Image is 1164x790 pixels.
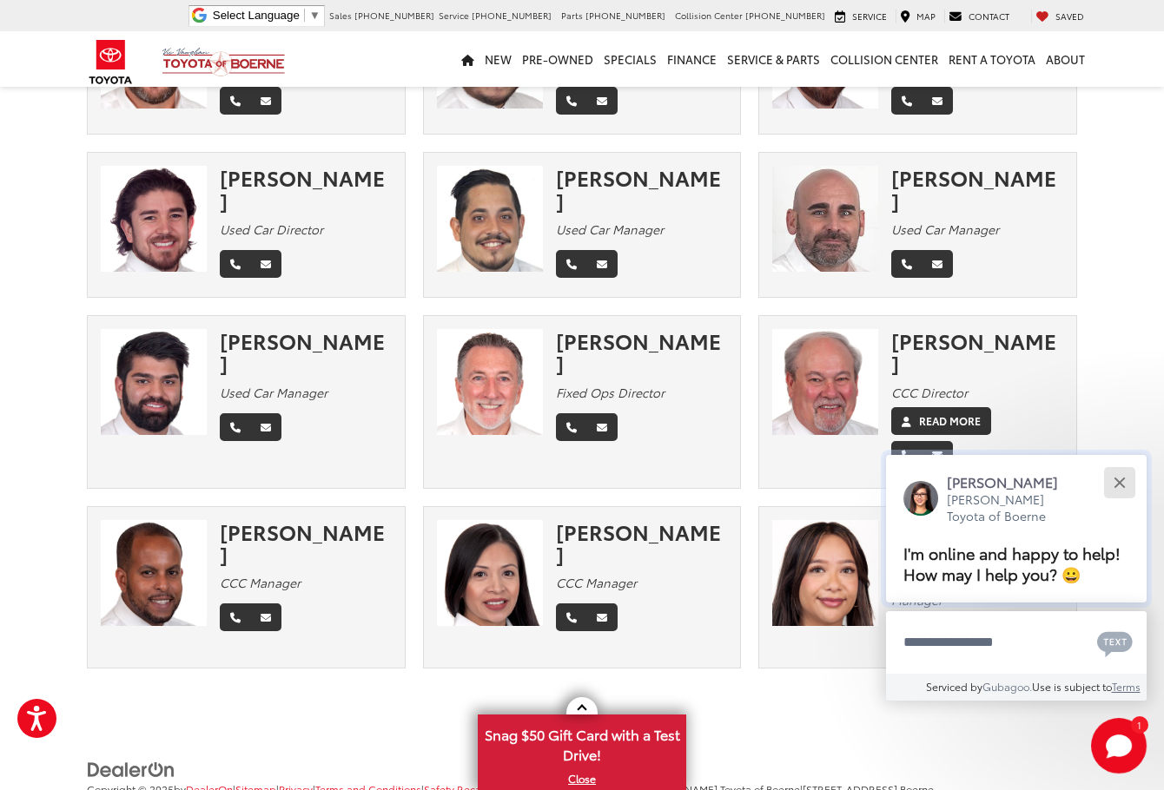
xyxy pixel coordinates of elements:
span: I'm online and happy to help! How may I help you? 😀 [903,541,1121,585]
div: Close[PERSON_NAME][PERSON_NAME] Toyota of BoerneI'm online and happy to help! How may I help you?... [886,455,1147,701]
span: Snag $50 Gift Card with a Test Drive! [479,716,685,769]
span: [PHONE_NUMBER] [472,9,552,22]
a: Pre-Owned [517,31,599,87]
img: Nate Akalu [101,520,207,626]
a: Specials [599,31,662,87]
span: [PHONE_NUMBER] [585,9,665,22]
a: Contact [944,10,1014,23]
a: Phone [220,413,251,441]
a: Phone [556,250,587,278]
a: Phone [556,603,587,631]
a: Read More [891,407,991,435]
a: Finance [662,31,722,87]
button: Close [1101,464,1138,501]
button: Chat with SMS [1092,622,1138,662]
em: CCC Manager [556,574,637,591]
a: Phone [220,250,251,278]
a: Email [250,250,281,278]
div: [PERSON_NAME] [891,166,1063,212]
img: Vic Vaughan Toyota of Boerne [162,47,286,77]
a: Email [586,87,618,115]
div: [PERSON_NAME] [891,329,1063,375]
svg: Text [1097,629,1133,657]
a: Phone [220,87,251,115]
img: Gregg Dickey [772,166,878,272]
a: Rent a Toyota [943,31,1041,87]
a: Home [456,31,479,87]
em: Used Car Manager [556,221,664,238]
span: 1 [1137,721,1141,728]
a: DealerOn [87,759,175,776]
em: Fixed Ops Director [556,384,665,401]
a: Email [250,87,281,115]
img: Johnny Marker [437,329,543,435]
span: ▼ [309,9,321,22]
p: [PERSON_NAME] [947,472,1075,491]
span: ​ [304,9,305,22]
div: [PERSON_NAME] [220,166,392,212]
p: [PERSON_NAME] Toyota of Boerne [947,491,1075,525]
a: Email [922,87,953,115]
img: Toyota [78,34,143,90]
em: Used Car Manager [220,384,327,401]
a: Phone [556,413,587,441]
a: Terms [1112,679,1141,694]
textarea: Type your message [886,611,1147,674]
span: Use is subject to [1032,679,1112,694]
span: Select Language [213,9,300,22]
img: Perla Harvey [437,520,543,626]
div: [PERSON_NAME] [220,329,392,375]
span: Contact [969,10,1009,23]
span: Map [916,10,936,23]
div: [PERSON_NAME] [556,166,728,212]
a: Email [250,413,281,441]
a: Map [896,10,940,23]
span: Service [439,9,469,22]
img: DealerOn [87,760,175,780]
a: Phone [220,603,251,631]
em: CCC Director [891,384,968,401]
a: Email [922,441,953,469]
span: Collision Center [675,9,743,22]
button: Toggle Chat Window [1091,718,1147,774]
em: CCC Manager [220,574,301,591]
a: Service & Parts: Opens in a new tab [722,31,825,87]
img: Trinity Vasquez [772,520,878,626]
label: Read More [919,413,981,429]
a: Service [830,10,891,23]
span: Saved [1055,10,1084,23]
a: Collision Center [825,31,943,87]
a: Email [250,603,281,631]
div: [PERSON_NAME] [220,520,392,566]
a: Phone [891,441,923,469]
em: Used Car Manager [891,221,999,238]
a: Gubagoo. [982,679,1032,694]
span: [PHONE_NUMBER] [354,9,434,22]
div: [PERSON_NAME] [556,329,728,375]
a: Email [586,603,618,631]
span: Serviced by [926,679,982,694]
a: New [479,31,517,87]
a: Phone [891,250,923,278]
span: Sales [329,9,352,22]
em: Used Car Director [220,221,323,238]
a: Email [586,250,618,278]
div: [PERSON_NAME] [556,520,728,566]
img: Steve Hill [772,329,878,435]
span: Service [852,10,887,23]
a: Select Language​ [213,9,321,22]
a: Phone [556,87,587,115]
img: Cory Dorsey [101,329,207,435]
span: Parts [561,9,583,22]
img: David Padilla [101,166,207,272]
svg: Start Chat [1091,718,1147,774]
a: About [1041,31,1090,87]
span: [PHONE_NUMBER] [745,9,825,22]
a: Phone [891,87,923,115]
a: Email [922,250,953,278]
a: Email [586,413,618,441]
img: Larry Horn [437,166,543,272]
a: My Saved Vehicles [1031,10,1088,23]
